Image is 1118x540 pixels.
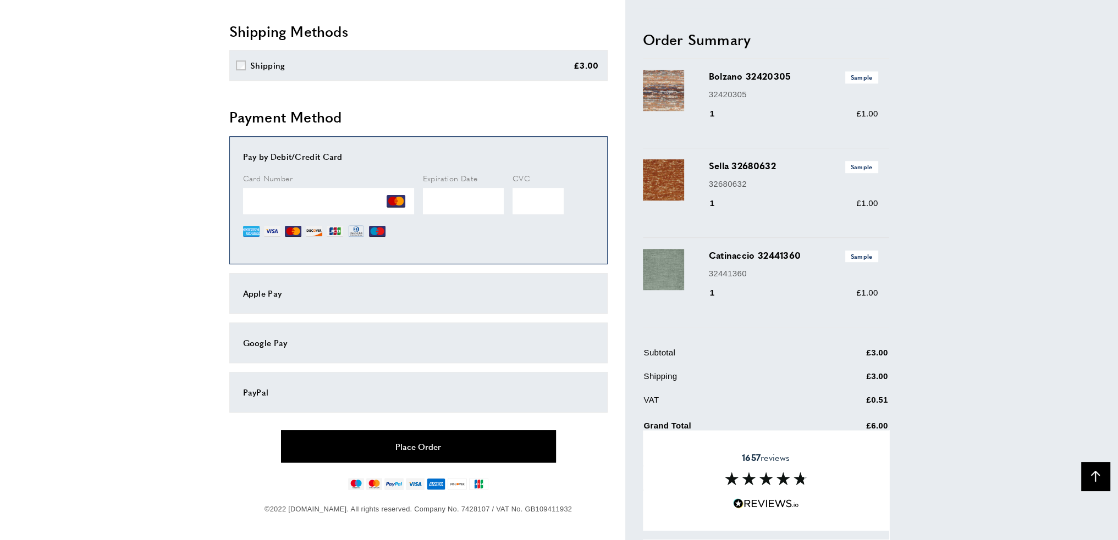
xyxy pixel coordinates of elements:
[856,288,878,297] span: £1.00
[644,370,811,391] td: Shipping
[243,188,414,214] iframe: Secure Credit Card Frame - Credit Card Number
[742,452,790,463] span: reviews
[812,346,888,368] td: £3.00
[369,223,385,240] img: MI.png
[306,223,322,240] img: DI.png
[285,223,301,240] img: MC.png
[812,370,888,391] td: £3.00
[243,386,594,399] div: PayPal
[427,478,446,490] img: american-express
[229,21,608,41] h2: Shipping Methods
[423,172,478,183] span: Expiration Date
[243,172,293,183] span: Card Number
[643,249,684,291] img: Catinaccio 32441360
[513,172,530,183] span: CVC
[264,223,280,240] img: VI.png
[265,505,572,513] span: ©2022 [DOMAIN_NAME]. All rights reserved. Company No. 7428107 / VAT No. GB109411932
[406,478,424,490] img: visa
[845,72,878,83] span: Sample
[281,430,556,463] button: Place Order
[384,478,404,490] img: paypal
[643,70,684,112] img: Bolzano 32420305
[709,160,878,173] h3: Sella 32680632
[229,107,608,127] h2: Payment Method
[469,478,488,490] img: jcb
[243,287,594,300] div: Apple Pay
[709,286,730,299] div: 1
[643,160,684,201] img: Sella 32680632
[448,478,467,490] img: discover
[709,249,878,263] h3: Catinaccio 32441360
[742,451,761,464] strong: 1657
[387,192,405,210] img: MC.png
[243,223,260,240] img: AE.png
[366,478,382,490] img: mastercard
[574,59,599,72] div: £3.00
[423,188,504,214] iframe: Secure Credit Card Frame - Expiration Date
[856,199,878,208] span: £1.00
[643,30,889,49] h2: Order Summary
[644,417,811,441] td: Grand Total
[812,393,888,415] td: £0.51
[709,70,878,83] h3: Bolzano 32420305
[348,478,364,490] img: maestro
[709,88,878,101] p: 32420305
[243,336,594,349] div: Google Pay
[644,346,811,368] td: Subtotal
[250,59,285,72] div: Shipping
[709,177,878,191] p: 32680632
[243,150,594,163] div: Pay by Debit/Credit Card
[733,499,799,509] img: Reviews.io 5 stars
[348,223,365,240] img: DN.png
[725,472,807,486] img: Reviews section
[845,251,878,263] span: Sample
[812,417,888,441] td: £6.00
[709,108,730,121] div: 1
[644,393,811,415] td: VAT
[327,223,343,240] img: JCB.png
[845,162,878,173] span: Sample
[513,188,564,214] iframe: Secure Credit Card Frame - CVV
[709,267,878,280] p: 32441360
[856,109,878,119] span: £1.00
[709,197,730,210] div: 1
